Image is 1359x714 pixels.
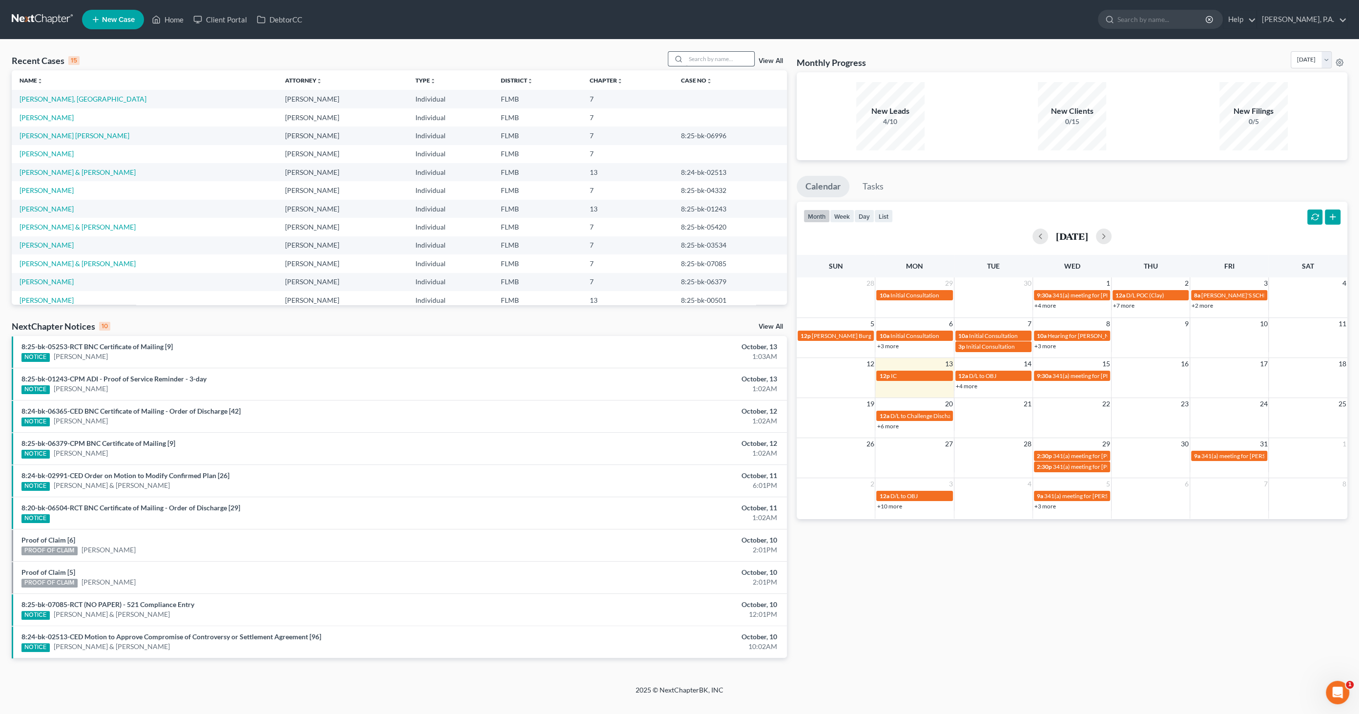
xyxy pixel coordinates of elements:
[759,58,783,64] a: View All
[944,398,954,410] span: 20
[879,492,889,500] span: 12a
[1037,492,1043,500] span: 9a
[493,145,582,163] td: FLMB
[1034,302,1056,309] a: +4 more
[277,236,407,254] td: [PERSON_NAME]
[1126,292,1164,299] span: D/L POC (Clay)
[21,439,175,447] a: 8:25-bk-06379-CPM BNC Certificate of Mailing [9]
[1338,358,1347,370] span: 18
[12,55,80,66] div: Recent Cases
[681,77,712,84] a: Case Nounfold_more
[37,78,43,84] i: unfold_more
[969,332,1018,339] span: Initial Consultation
[877,503,902,510] a: +10 more
[1117,10,1207,28] input: Search by name...
[493,181,582,199] td: FLMB
[582,163,673,181] td: 13
[408,108,493,126] td: Individual
[1101,358,1111,370] span: 15
[21,600,194,609] a: 8:25-bk-07085-RCT (NO PAPER) - 521 Compliance Entry
[987,262,1000,270] span: Tue
[673,236,787,254] td: 8:25-bk-03534
[21,643,50,652] div: NOTICE
[493,200,582,218] td: FLMB
[408,254,493,273] td: Individual
[1258,318,1268,330] span: 10
[21,342,173,351] a: 8:25-bk-05253-RCT BNC Certificate of Mailing [9]
[188,11,252,28] a: Client Portal
[99,322,110,331] div: 10
[20,131,129,140] a: [PERSON_NAME] [PERSON_NAME]
[944,358,954,370] span: 13
[532,567,777,577] div: October, 10
[20,77,43,84] a: Nameunfold_more
[673,218,787,236] td: 8:25-bk-05420
[948,318,954,330] span: 6
[1113,302,1134,309] a: +7 more
[1037,452,1052,460] span: 2:30p
[1038,117,1106,126] div: 0/15
[1346,681,1354,689] span: 1
[501,77,533,84] a: Districtunfold_more
[21,514,50,523] div: NOTICE
[1052,372,1147,379] span: 341(a) meeting for [PERSON_NAME]
[277,145,407,163] td: [PERSON_NAME]
[20,277,74,286] a: [PERSON_NAME]
[408,200,493,218] td: Individual
[830,210,854,223] button: week
[21,407,241,415] a: 8:24-bk-06365-CED BNC Certificate of Mailing - Order of Discharge [42]
[54,481,170,490] a: [PERSON_NAME] & [PERSON_NAME]
[527,78,533,84] i: unfold_more
[958,343,965,350] span: 3p
[82,545,136,555] a: [PERSON_NAME]
[285,77,322,84] a: Attorneyunfold_more
[68,56,80,65] div: 15
[532,600,777,609] div: October, 10
[1219,105,1288,117] div: New Filings
[582,236,673,254] td: 7
[890,412,990,420] span: D/L to Challenge Dischargeability (Clay)
[493,163,582,181] td: FLMB
[1044,492,1138,500] span: 341(a) meeting for [PERSON_NAME]
[1027,478,1032,490] span: 4
[1180,438,1190,450] span: 30
[944,438,954,450] span: 27
[277,90,407,108] td: [PERSON_NAME]
[958,332,968,339] span: 10a
[582,108,673,126] td: 7
[21,471,229,480] a: 8:24-bk-02991-CED Order on Motion to Modify Confirmed Plan [26]
[617,78,623,84] i: unfold_more
[82,577,136,587] a: [PERSON_NAME]
[879,372,889,379] span: 12p
[854,176,892,197] a: Tasks
[877,342,898,350] a: +3 more
[1037,463,1052,470] span: 2:30p
[102,16,135,23] span: New Case
[12,320,110,332] div: NextChapter Notices
[890,332,939,339] span: Initial Consultation
[1341,478,1347,490] span: 8
[829,262,843,270] span: Sun
[1338,398,1347,410] span: 25
[1224,262,1235,270] span: Fri
[877,422,898,430] a: +6 more
[1257,11,1347,28] a: [PERSON_NAME], P.A.
[20,168,136,176] a: [PERSON_NAME] & [PERSON_NAME]
[532,471,777,481] div: October, 11
[408,90,493,108] td: Individual
[590,77,623,84] a: Chapterunfold_more
[673,291,787,309] td: 8:25-bk-00501
[958,372,968,379] span: 12a
[252,11,307,28] a: DebtorCC
[706,78,712,84] i: unfold_more
[532,406,777,416] div: October, 12
[1341,438,1347,450] span: 1
[1105,478,1111,490] span: 5
[1262,277,1268,289] span: 3
[673,126,787,145] td: 8:25-bk-06996
[673,163,787,181] td: 8:24-bk-02513
[1194,292,1200,299] span: 8a
[147,11,188,28] a: Home
[1105,277,1111,289] span: 1
[869,318,875,330] span: 5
